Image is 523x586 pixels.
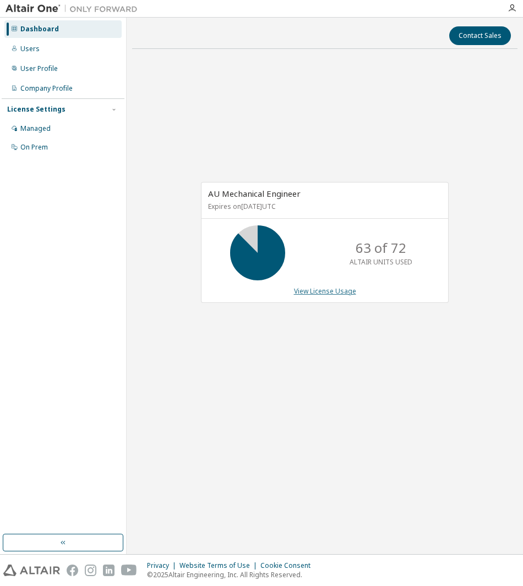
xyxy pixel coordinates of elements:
img: Altair One [6,3,143,14]
img: linkedin.svg [103,565,115,576]
div: Company Profile [20,84,73,93]
img: youtube.svg [121,565,137,576]
div: On Prem [20,143,48,152]
img: instagram.svg [85,565,96,576]
div: Cookie Consent [260,561,317,570]
div: Dashboard [20,25,59,34]
p: © 2025 Altair Engineering, Inc. All Rights Reserved. [147,570,317,579]
div: Users [20,45,40,53]
img: altair_logo.svg [3,565,60,576]
img: facebook.svg [67,565,78,576]
div: License Settings [7,105,66,114]
p: 63 of 72 [356,239,406,257]
a: View License Usage [294,286,356,296]
div: Managed [20,124,51,133]
div: Privacy [147,561,179,570]
div: Website Terms of Use [179,561,260,570]
div: User Profile [20,64,58,73]
p: Expires on [DATE] UTC [208,202,439,211]
span: AU Mechanical Engineer [208,188,301,199]
button: Contact Sales [449,26,511,45]
p: ALTAIR UNITS USED [350,257,412,267]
